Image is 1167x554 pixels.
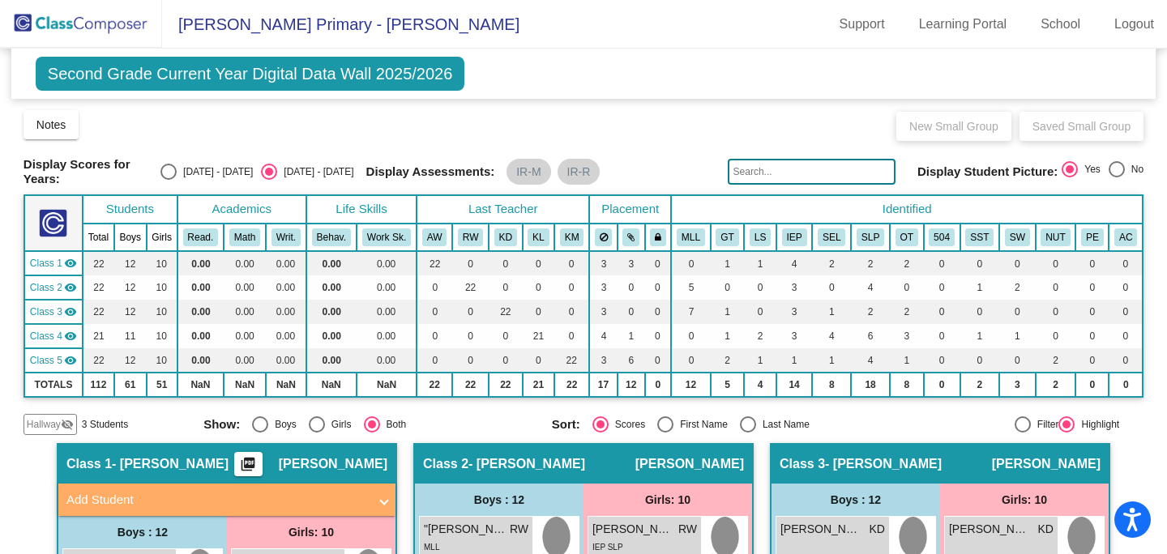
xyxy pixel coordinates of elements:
td: 0 [1075,373,1109,397]
button: SW [1005,228,1030,246]
td: 12 [618,373,645,397]
th: Boys [114,224,147,251]
td: 0 [1075,275,1109,300]
td: 0 [999,251,1035,275]
td: 1 [999,324,1035,348]
td: 7 [671,300,711,324]
div: Girls [325,417,352,432]
th: Multi Language Learner [671,224,711,251]
td: 0.00 [224,251,266,275]
mat-panel-title: Add Student [66,491,368,509]
td: 18 [851,373,890,397]
th: Social Emotional Learning IEP [812,224,851,251]
mat-icon: picture_as_pdf [238,456,258,479]
th: 504 Plan [924,224,960,251]
td: 0 [645,348,672,373]
th: Attendance Concerns [1109,224,1143,251]
td: 0.00 [357,251,417,275]
mat-icon: visibility [64,330,77,343]
span: [PERSON_NAME] [635,456,744,472]
td: 0.00 [177,251,224,275]
button: IEP [782,228,807,246]
span: Class 1 [66,456,112,472]
td: 4 [851,348,890,373]
td: 1 [776,348,812,373]
td: 0 [1109,373,1143,397]
div: [DATE] - [DATE] [177,164,253,179]
span: [PERSON_NAME] [279,456,387,472]
div: Girls: 10 [583,484,752,516]
td: 2 [890,251,924,275]
div: Highlight [1075,417,1119,432]
div: Boys : 12 [772,484,940,516]
td: 0 [1036,275,1076,300]
td: 0.00 [306,348,357,373]
td: 0 [960,348,1000,373]
th: Kelci Light [523,224,555,251]
td: 0 [489,324,523,348]
td: 8 [890,373,924,397]
button: LS [750,228,771,246]
td: 0.00 [357,348,417,373]
th: SST Referral [960,224,1000,251]
td: 1 [812,300,851,324]
mat-icon: visibility [64,281,77,294]
td: 1 [890,348,924,373]
mat-icon: visibility [64,305,77,318]
td: 6 [851,324,890,348]
button: MLL [677,228,705,246]
span: Notes [36,118,66,131]
span: Show: [203,417,240,432]
td: 0 [924,373,960,397]
td: 10 [147,348,177,373]
td: 0 [1109,348,1143,373]
td: 1 [744,348,776,373]
td: 2 [999,275,1035,300]
td: 0 [744,275,776,300]
th: Life Skills [306,195,417,224]
span: Hallway [27,417,61,432]
td: Krista Deming - Deming [24,300,83,324]
td: 22 [489,300,523,324]
td: 0 [523,300,555,324]
a: School [1028,11,1093,37]
td: 4 [744,373,776,397]
button: Print Students Details [234,452,263,476]
td: 10 [147,275,177,300]
td: 0.00 [224,348,266,373]
td: 0 [452,251,489,275]
button: 504 [929,228,955,246]
div: Girls: 10 [227,516,395,548]
td: 0 [1075,324,1109,348]
td: Ken Mundy - Mundy [24,348,83,373]
mat-radio-group: Select an option [552,416,888,433]
div: Boys : 12 [415,484,583,516]
td: 3 [776,300,812,324]
div: Boys : 12 [58,516,227,548]
td: 12 [114,348,147,373]
td: 0 [1109,275,1143,300]
span: RW [510,521,528,538]
td: 0 [960,300,1000,324]
td: 0.00 [266,300,306,324]
td: 51 [147,373,177,397]
button: Work Sk. [362,228,411,246]
button: SEL [818,228,845,246]
th: Krista Deming [489,224,523,251]
td: 2 [890,300,924,324]
td: 0 [554,300,589,324]
td: 0 [452,348,489,373]
td: 0 [671,348,711,373]
mat-expansion-panel-header: Add Student [58,484,395,516]
td: 0.00 [357,300,417,324]
td: 0 [924,275,960,300]
td: 3 [776,324,812,348]
td: 1 [960,324,1000,348]
td: 0 [417,324,452,348]
td: 0.00 [266,348,306,373]
td: 0 [1075,251,1109,275]
th: Students [83,195,177,224]
td: 3 [776,275,812,300]
td: 0 [1109,324,1143,348]
td: 4 [776,251,812,275]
